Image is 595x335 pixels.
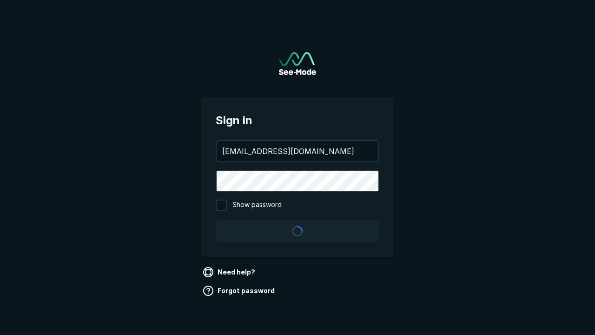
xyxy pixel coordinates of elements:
img: See-Mode Logo [279,52,316,75]
span: Sign in [216,112,379,129]
a: Go to sign in [279,52,316,75]
a: Need help? [201,265,259,280]
span: Show password [232,200,282,211]
input: your@email.com [217,141,378,161]
a: Forgot password [201,283,278,298]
